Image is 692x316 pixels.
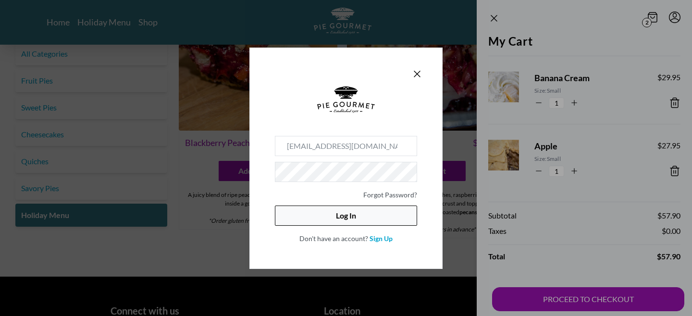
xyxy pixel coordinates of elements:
button: Close panel [411,68,423,80]
span: Don't have an account? [299,234,368,243]
a: Forgot Password? [363,191,417,199]
a: Sign Up [370,234,393,243]
button: Log In [275,206,417,226]
input: Email [275,136,417,156]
